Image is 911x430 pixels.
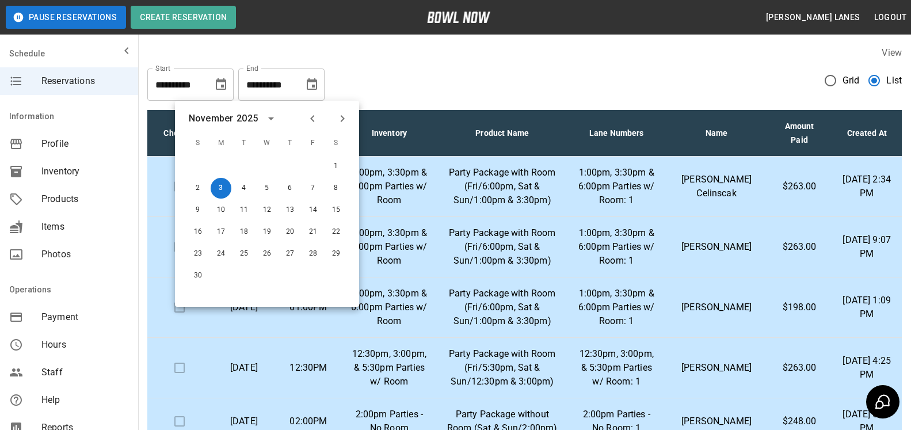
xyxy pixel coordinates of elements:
p: 1:00pm, 3:30pm & 6:00pm Parties w/ Room [350,166,429,207]
button: Nov 25, 2025 [234,243,254,264]
label: View [882,47,902,58]
button: Nov 28, 2025 [303,243,323,264]
th: Inventory [341,110,438,157]
p: [DATE] [221,414,267,428]
button: Nov 22, 2025 [326,222,346,242]
button: Nov 4, 2025 [234,178,254,199]
button: Nov 16, 2025 [188,222,208,242]
button: Nov 14, 2025 [303,200,323,220]
button: Nov 3, 2025 [211,178,231,199]
p: $263.00 [776,240,823,254]
button: Nov 27, 2025 [280,243,300,264]
button: Nov 7, 2025 [303,178,323,199]
img: logo [427,12,490,23]
span: S [326,132,346,155]
span: T [234,132,254,155]
p: Party Package with Room (Fri/6:00pm, Sat & Sun/1:00pm & 3:30pm) [447,166,558,207]
span: Items [41,220,129,234]
button: Nov 13, 2025 [280,200,300,220]
span: F [303,132,323,155]
button: Nov 1, 2025 [326,156,346,177]
p: 1:00pm, 3:30pm & 6:00pm Parties w/ Room [350,287,429,328]
button: Nov 30, 2025 [188,265,208,286]
p: $248.00 [776,414,823,428]
p: [DATE] [221,361,267,375]
button: Choose date, selected date is Oct 3, 2025 [209,73,232,96]
p: [PERSON_NAME] [676,300,758,314]
p: Party Package with Room (Fri/6:00pm, Sat & Sun/1:00pm & 3:30pm) [447,226,558,268]
span: S [188,132,208,155]
button: Nov 24, 2025 [211,243,231,264]
p: 02:00PM [285,414,331,428]
button: Nov 2, 2025 [188,178,208,199]
button: [PERSON_NAME] Lanes [761,7,865,28]
p: [PERSON_NAME] [676,361,758,375]
p: Party Package with Room (Fri/6:00pm, Sat & Sun/1:00pm & 3:30pm) [447,287,558,328]
p: [DATE] 9:07 PM [841,233,893,261]
p: 12:30PM [285,361,331,375]
div: 2025 [237,112,258,125]
p: [DATE] [221,300,267,314]
span: W [257,132,277,155]
button: Nov 26, 2025 [257,243,277,264]
p: 01:00PM [285,300,331,314]
span: Hours [41,338,129,352]
th: Created At [832,110,902,157]
button: Nov 6, 2025 [280,178,300,199]
button: Nov 11, 2025 [234,200,254,220]
button: Nov 15, 2025 [326,200,346,220]
p: 12:30pm, 3:00pm, & 5:30pm Parties w/ Room: 1 [576,347,657,389]
button: Nov 12, 2025 [257,200,277,220]
span: Staff [41,366,129,379]
span: Payment [41,310,129,324]
span: Inventory [41,165,129,178]
button: Choose date, selected date is Nov 3, 2025 [300,73,323,96]
button: Previous month [303,109,322,128]
button: Nov 23, 2025 [188,243,208,264]
button: Pause Reservations [6,6,126,29]
th: Name [666,110,767,157]
button: Nov 19, 2025 [257,222,277,242]
button: Next month [333,109,352,128]
span: Profile [41,137,129,151]
button: Nov 10, 2025 [211,200,231,220]
th: Amount Paid [767,110,832,157]
th: Lane Numbers [567,110,666,157]
button: calendar view is open, switch to year view [261,109,281,128]
button: Nov 21, 2025 [303,222,323,242]
p: 12:30pm, 3:00pm, & 5:30pm Parties w/ Room [350,347,429,389]
p: Party Package with Room (Fri/5:30pm, Sat & Sun/12:30pm & 3:00pm) [447,347,558,389]
button: Nov 20, 2025 [280,222,300,242]
button: Nov 17, 2025 [211,222,231,242]
button: Create Reservation [131,6,236,29]
span: Products [41,192,129,206]
p: 1:00pm, 3:30pm & 6:00pm Parties w/ Room [350,226,429,268]
p: [DATE] 4:25 PM [841,354,893,382]
p: 1:00pm, 3:30pm & 6:00pm Parties w/ Room: 1 [576,166,657,207]
span: List [886,74,902,87]
button: Logout [870,7,911,28]
span: M [211,132,231,155]
p: $263.00 [776,361,823,375]
p: [PERSON_NAME] Celinscak [676,173,758,200]
span: Grid [843,74,860,87]
th: Product Name [438,110,567,157]
p: $198.00 [776,300,823,314]
span: Help [41,393,129,407]
button: Nov 8, 2025 [326,178,346,199]
p: [DATE] 1:09 PM [841,294,893,321]
button: Nov 29, 2025 [326,243,346,264]
span: Reservations [41,74,129,88]
button: Nov 18, 2025 [234,222,254,242]
span: T [280,132,300,155]
p: [PERSON_NAME] [676,240,758,254]
th: Check In [147,110,212,157]
p: [DATE] 2:34 PM [841,173,893,200]
button: Nov 9, 2025 [188,200,208,220]
p: 1:00pm, 3:30pm & 6:00pm Parties w/ Room: 1 [576,287,657,328]
p: [PERSON_NAME] [676,414,758,428]
button: Nov 5, 2025 [257,178,277,199]
p: 1:00pm, 3:30pm & 6:00pm Parties w/ Room: 1 [576,226,657,268]
span: Photos [41,248,129,261]
p: $263.00 [776,180,823,193]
